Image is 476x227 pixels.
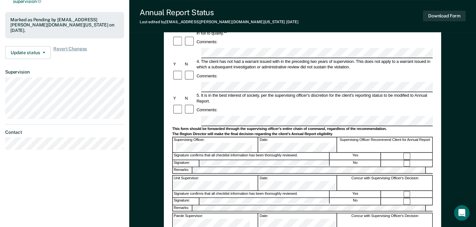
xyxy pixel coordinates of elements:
dt: Supervision [5,69,124,75]
button: Download Form [423,11,466,21]
div: The Region Director will make the final decision regarding the client's Annual Report eligibility [172,132,433,136]
div: Open Intercom Messenger [454,205,470,221]
div: Signature confirms that all checklist information has been thoroughly reviewed. [173,191,330,198]
div: Yes [330,153,381,160]
div: Remarks: [173,167,193,173]
div: Signature: [173,198,199,205]
dt: Contact [5,130,124,135]
div: Comments: [196,107,218,113]
div: Unit Supervisor: [173,175,259,190]
div: Comments: [196,73,218,79]
div: 4. The client has not had a warrant issued with in the preceding two years of supervision. This d... [196,58,433,70]
div: This form should be forwarded through the supervising officer's entire chain of command, regardle... [172,126,433,131]
div: Concur with Supervising Officer's Decision [337,175,433,190]
span: Revert Changes [53,46,87,59]
div: Yes [330,191,381,198]
div: Marked as Pending by [EMAIL_ADDRESS][PERSON_NAME][DOMAIN_NAME][US_STATE] on [DATE]. [10,17,119,33]
div: Y [172,95,184,101]
div: No [330,160,381,167]
div: 5. It is in the best interest of society, per the supervising officer's discretion for the client... [196,93,433,104]
div: N [184,95,196,101]
span: [DATE] [286,20,298,24]
button: Update status [5,46,51,59]
div: Date: [259,137,337,152]
div: Supervising Officer Recommend Client for Annual Report [337,137,433,152]
div: Annual Report Status [140,8,298,17]
div: Y [172,61,184,67]
div: N [184,61,196,67]
div: Date: [259,175,337,190]
div: Signature confirms that all checklist information has been thoroughly reviewed. [173,153,330,160]
div: No [330,198,381,205]
div: Comments: [196,39,218,44]
div: Signature: [173,160,199,167]
div: Remarks: [173,205,193,211]
div: Supervising Officer: [173,137,259,152]
div: Last edited by [EMAIL_ADDRESS][PERSON_NAME][DOMAIN_NAME][US_STATE] [140,20,298,24]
